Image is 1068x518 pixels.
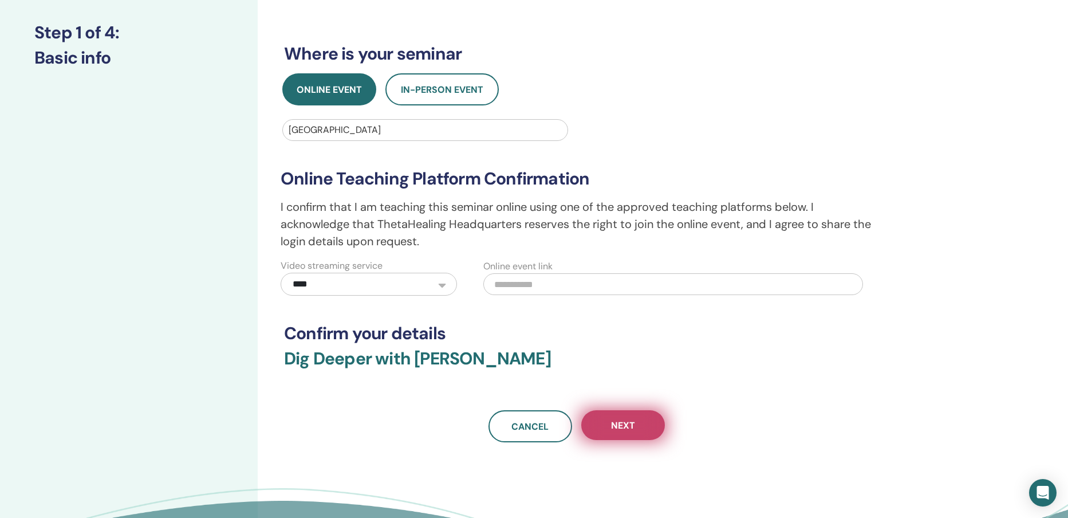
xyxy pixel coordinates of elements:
[284,44,869,64] h3: Where is your seminar
[488,410,572,442] a: Cancel
[401,84,483,96] span: In-Person Event
[284,323,869,344] h3: Confirm your details
[483,260,553,273] label: Online event link
[297,84,362,96] span: Online Event
[281,259,383,273] label: Video streaming service
[282,73,376,105] button: Online Event
[34,48,223,68] h3: Basic info
[284,348,869,383] h3: Dig Deeper with [PERSON_NAME]
[1029,479,1057,507] div: Open Intercom Messenger
[511,421,549,433] span: Cancel
[581,410,665,440] button: Next
[611,419,635,431] span: Next
[34,22,223,43] h3: Step 1 of 4 :
[385,73,499,105] button: In-Person Event
[281,168,872,189] h3: Online Teaching Platform Confirmation
[281,198,872,250] p: I confirm that I am teaching this seminar online using one of the approved teaching platforms bel...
